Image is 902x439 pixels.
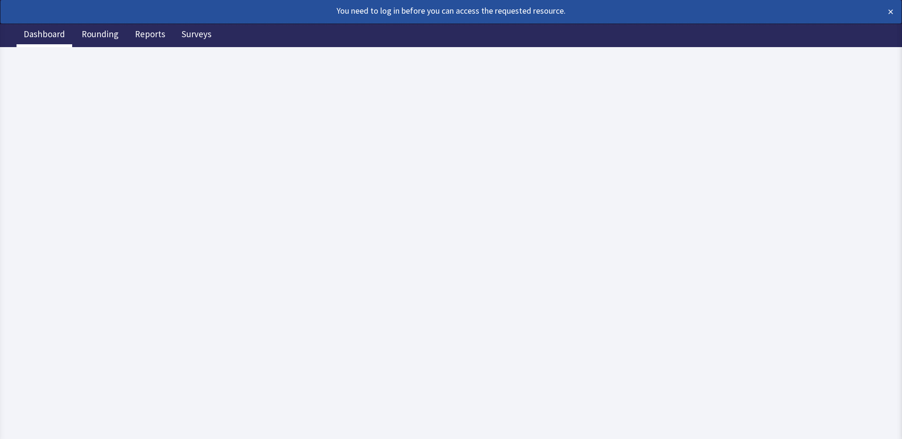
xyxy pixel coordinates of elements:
div: You need to log in before you can access the requested resource. [8,4,805,17]
a: Rounding [75,24,125,47]
a: Dashboard [17,24,72,47]
a: Reports [128,24,172,47]
button: × [888,4,894,19]
a: Surveys [175,24,218,47]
